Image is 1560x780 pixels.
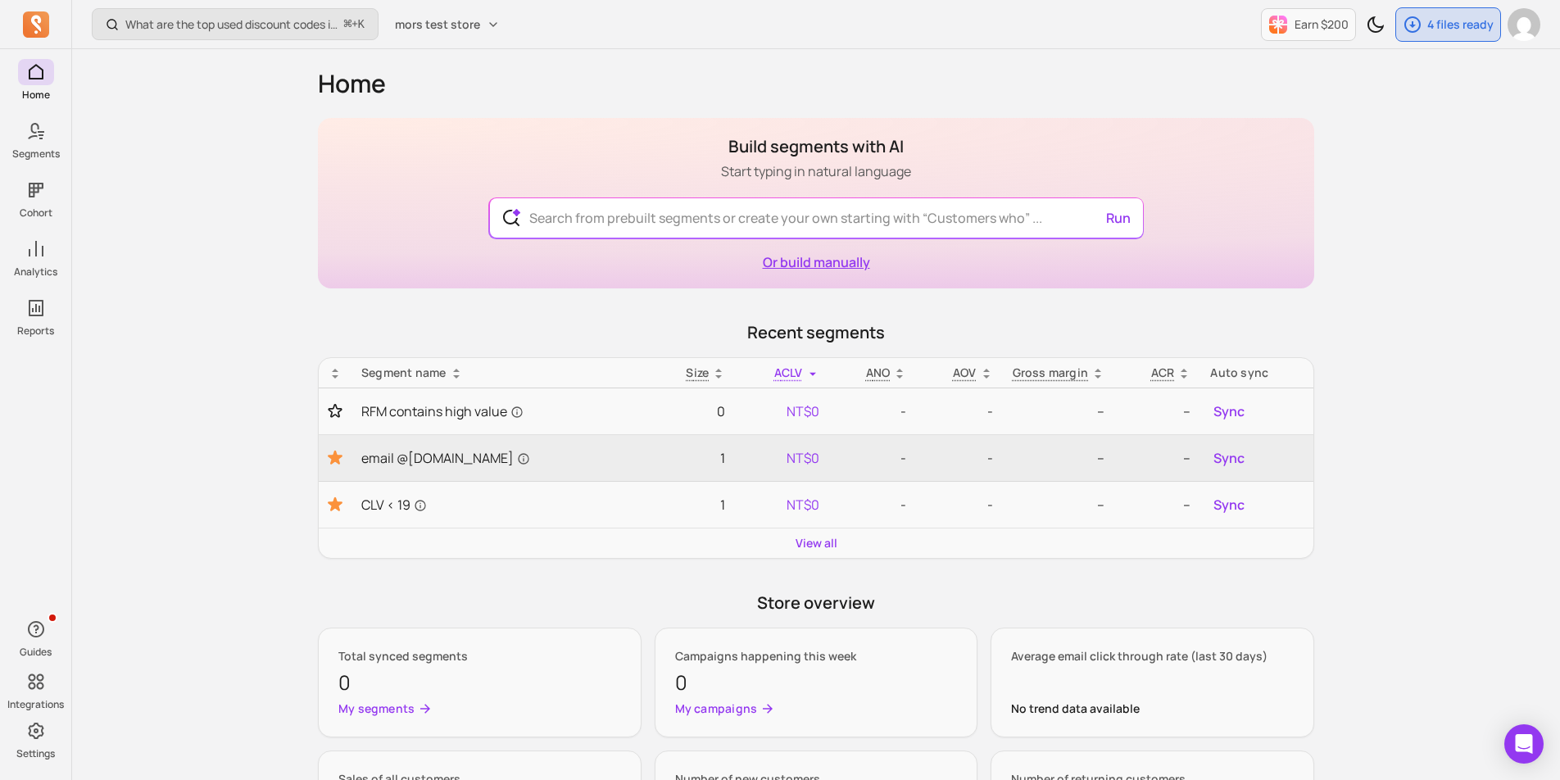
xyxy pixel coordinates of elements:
p: -- [1013,401,1105,421]
p: AOV [953,365,977,381]
span: RFM contains high value [361,401,524,421]
span: Size [686,365,709,380]
p: Campaigns happening this week [675,648,958,664]
p: - [839,495,907,515]
span: email @[DOMAIN_NAME] [361,448,530,468]
button: Toggle favorite [329,448,342,468]
span: Sync [1213,495,1245,515]
p: Integrations [7,698,64,711]
button: Earn $200 [1261,8,1356,41]
button: Toggle dark mode [1359,8,1392,41]
div: No trend data available [1011,701,1294,717]
p: - [926,495,992,515]
p: - [926,448,992,468]
p: 0 [675,668,958,697]
p: Start typing in natural language [721,161,911,181]
img: avatar [1508,8,1540,41]
p: 0 [660,401,725,421]
p: NT$0 [745,401,819,421]
p: NT$0 [745,448,819,468]
p: Cohort [20,206,52,220]
span: mors test store [395,16,480,33]
span: + [344,16,365,33]
button: Toggle favorite [329,495,342,515]
button: Guides [18,613,54,662]
p: -- [1124,401,1190,421]
p: Total synced segments [338,648,621,664]
p: ACR [1151,365,1175,381]
a: Or build manually [763,253,870,271]
span: ANO [866,365,891,380]
p: -- [1013,495,1105,515]
p: -- [1124,448,1190,468]
p: Reports [17,324,54,338]
h1: Build segments with AI [721,135,911,158]
kbd: ⌘ [343,15,352,35]
p: My campaigns [675,701,758,717]
button: Run [1100,202,1137,234]
p: -- [1124,495,1190,515]
div: Segment name [361,365,640,381]
a: View all [796,535,837,551]
button: 4 files ready [1395,7,1501,42]
span: Sync [1213,448,1245,468]
p: 4 files ready [1427,16,1494,33]
p: Earn $200 [1295,16,1349,33]
p: - [926,401,992,421]
div: Auto sync [1210,365,1304,381]
span: ACLV [774,365,803,380]
p: - [839,401,907,421]
p: My segments [338,701,415,717]
p: Guides [20,646,52,659]
div: Open Intercom Messenger [1504,724,1544,764]
button: Sync [1210,492,1248,518]
p: Segments [12,147,60,161]
input: Search from prebuilt segments or create your own starting with “Customers who” ... [516,198,1117,238]
p: 0 [338,668,621,697]
a: RFM contains high value [361,401,640,421]
kbd: K [358,18,365,31]
a: email @[DOMAIN_NAME] [361,448,640,468]
p: Store overview [318,592,1314,614]
a: My campaigns [675,701,958,717]
h1: Home [318,69,1314,98]
p: Recent segments [318,321,1314,344]
p: Gross margin [1013,365,1089,381]
button: mors test store [385,10,510,39]
a: My segments [338,701,621,717]
span: CLV < 19 [361,495,427,515]
p: What are the top used discount codes in my campaigns? [125,16,338,33]
button: Sync [1210,398,1248,424]
button: What are the top used discount codes in my campaigns?⌘+K [92,8,379,40]
p: Average email click through rate (last 30 days) [1011,648,1294,664]
a: CLV < 19 [361,495,640,515]
button: Sync [1210,445,1248,471]
span: Sync [1213,401,1245,421]
p: - [839,448,907,468]
p: NT$0 [745,495,819,515]
p: 1 [660,495,725,515]
button: Toggle favorite [329,403,342,419]
p: Settings [16,747,55,760]
p: 1 [660,448,725,468]
p: Analytics [14,265,57,279]
p: -- [1013,448,1105,468]
p: Home [22,88,50,102]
